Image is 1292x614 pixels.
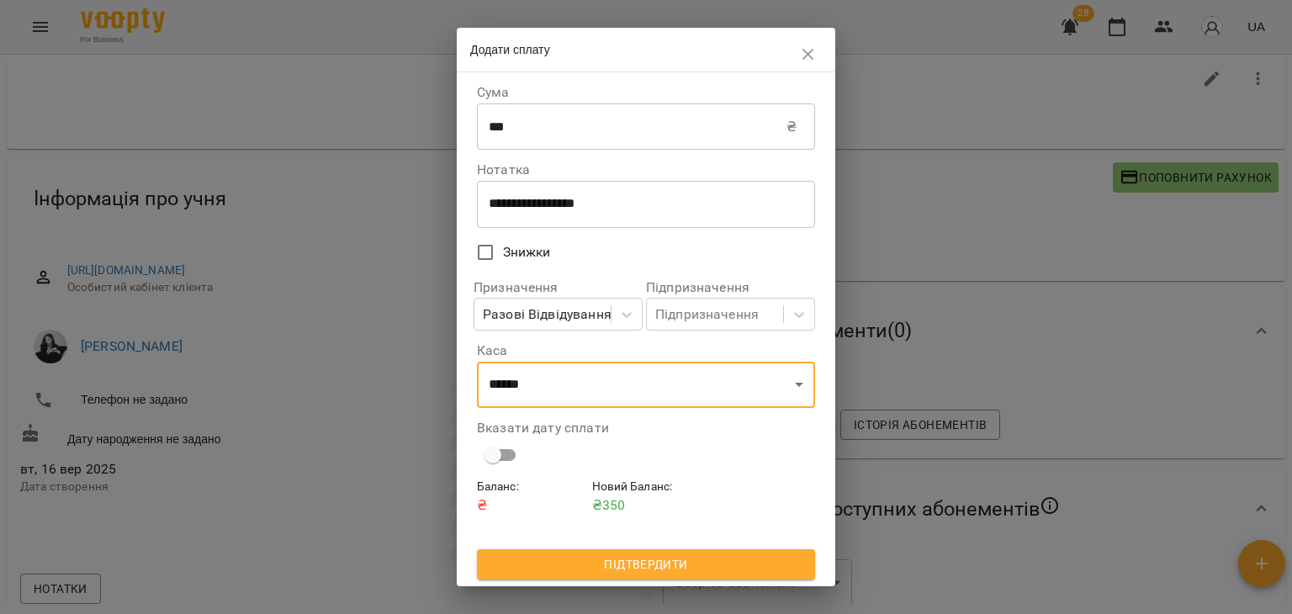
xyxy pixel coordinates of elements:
[470,43,550,56] span: Додати сплату
[503,242,551,262] span: Знижки
[490,554,802,574] span: Підтвердити
[477,495,585,516] p: ₴
[477,421,815,435] label: Вказати дату сплати
[646,281,815,294] label: Підпризначення
[655,304,759,325] div: Підпризначення
[592,495,701,516] p: ₴ 350
[483,304,612,325] div: Разові Відвідування
[477,163,815,177] label: Нотатка
[786,117,797,137] p: ₴
[477,86,815,99] label: Сума
[477,344,815,357] label: Каса
[477,478,585,496] h6: Баланс :
[592,478,701,496] h6: Новий Баланс :
[474,281,643,294] label: Призначення
[477,549,815,580] button: Підтвердити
